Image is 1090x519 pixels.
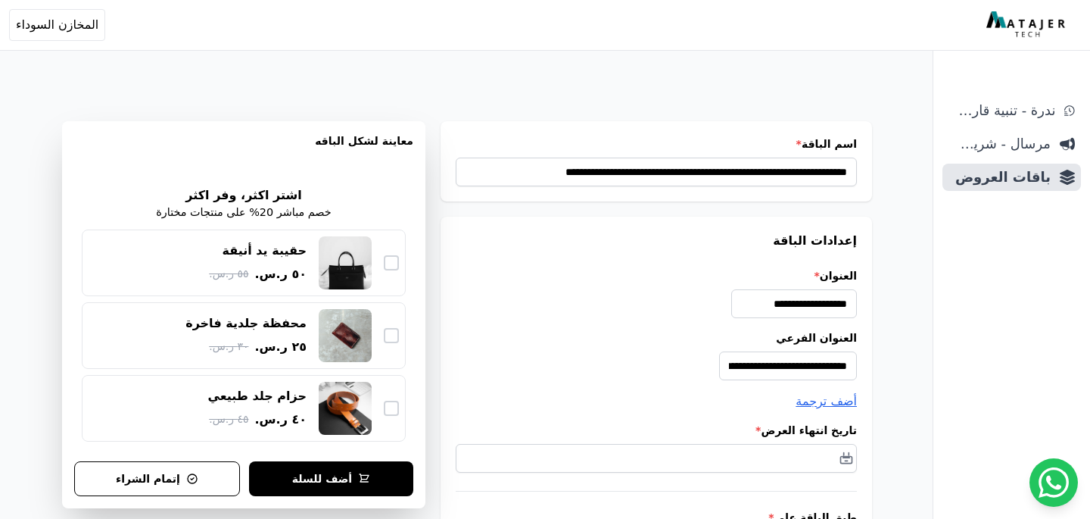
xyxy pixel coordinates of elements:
[254,338,307,356] span: ٢٥ ر.س.
[185,315,307,332] div: محفظة جلدية فاخرة
[948,133,1051,155] span: مرسال - شريط دعاية
[185,186,301,205] h2: اشتر اكثر، وفر اكثر
[456,136,857,152] label: اسم الباقة
[456,232,857,250] h3: إعدادات الباقة
[456,268,857,283] label: العنوان
[456,423,857,438] label: تاريخ انتهاء العرض
[986,11,1069,39] img: MatajerTech Logo
[9,9,105,41] button: المخازن السوداء
[209,266,248,282] span: ٥٥ ر.س.
[319,236,372,289] img: حقيبة يد أنيقة
[254,411,307,429] span: ٤٠ ر.س.
[74,133,413,167] h3: معاينة لشكل الباقه
[254,265,307,283] span: ٥٠ ر.س.
[16,16,98,34] span: المخازن السوداء
[319,382,372,435] img: حزام جلد طبيعي
[319,309,372,362] img: محفظة جلدية فاخرة
[74,461,240,496] button: إتمام الشراء
[456,330,857,345] label: العنوان الفرعي
[948,167,1051,188] span: باقات العروض
[948,100,1055,121] span: ندرة - تنبية قارب علي النفاذ
[796,392,857,411] button: أضف ترجمة
[209,411,248,427] span: ٤٥ ر.س.
[208,388,307,405] div: حزام جلد طبيعي
[156,205,331,221] p: خصم مباشر 20% على منتجات مختارة
[209,339,248,355] span: ٣٠ ر.س.
[223,242,307,259] div: حقيبة يد أنيقة
[796,394,857,408] span: أضف ترجمة
[249,461,413,496] button: أضف للسلة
